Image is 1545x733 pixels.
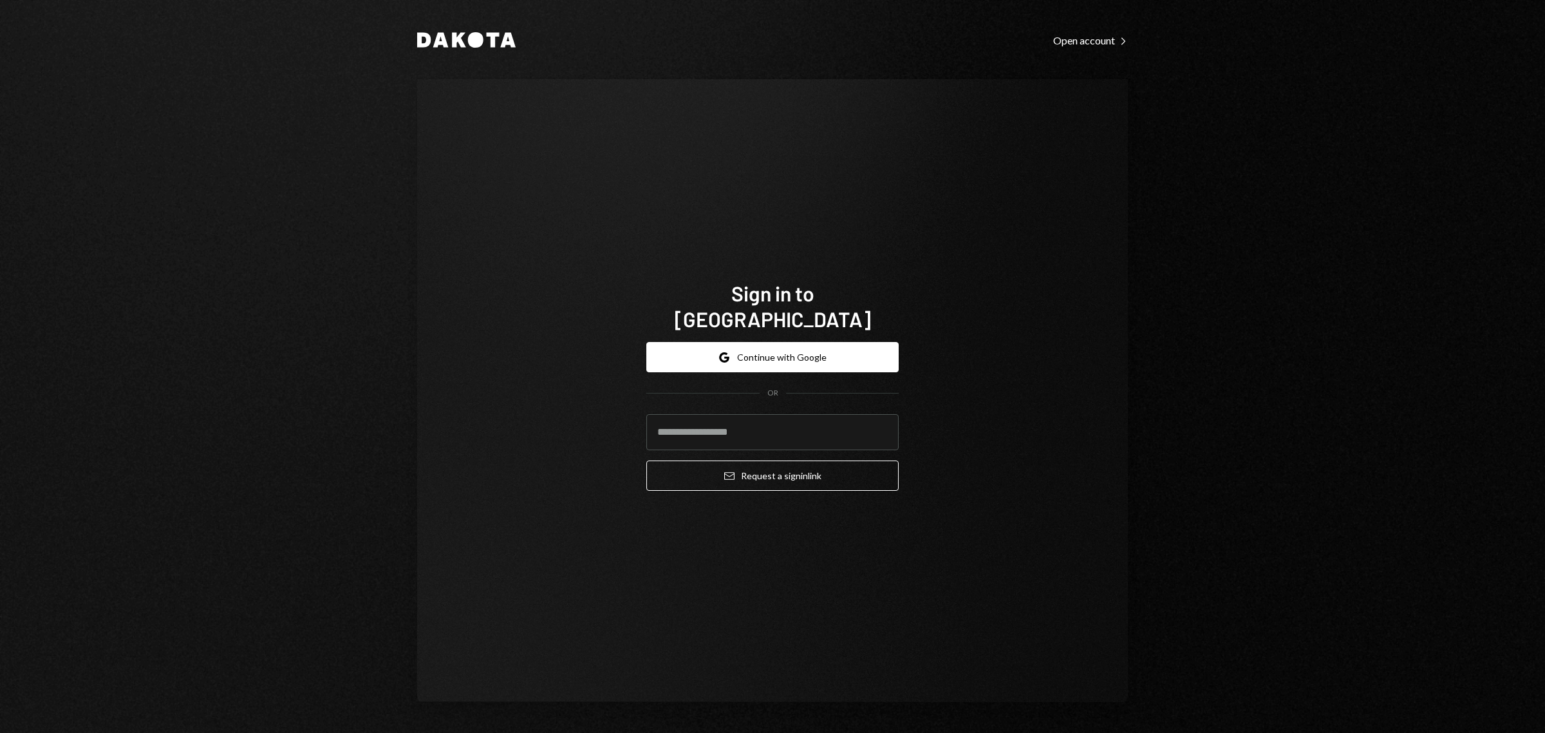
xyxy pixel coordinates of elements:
button: Request a signinlink [646,461,899,491]
a: Open account [1053,33,1128,47]
button: Continue with Google [646,342,899,372]
div: OR [767,388,778,399]
h1: Sign in to [GEOGRAPHIC_DATA] [646,280,899,332]
div: Open account [1053,34,1128,47]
